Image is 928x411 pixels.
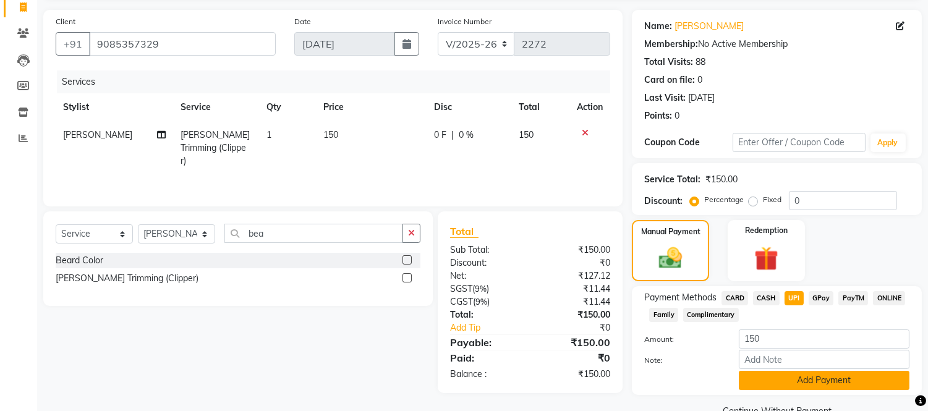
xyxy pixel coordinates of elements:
div: No Active Membership [644,38,909,51]
span: CGST [450,296,473,307]
span: 150 [323,129,338,140]
div: ₹150.00 [705,173,738,186]
div: Discount: [644,195,683,208]
input: Add Note [739,350,909,369]
div: Balance : [441,368,530,381]
button: Apply [871,133,906,152]
span: 0 F [434,129,446,142]
button: +91 [56,32,90,56]
span: Total [450,225,479,238]
div: ₹0 [530,350,620,365]
span: 9% [475,297,487,307]
th: Price [316,93,427,121]
div: Points: [644,109,672,122]
div: Service Total: [644,173,700,186]
span: ONLINE [873,291,905,305]
th: Qty [259,93,316,121]
label: Manual Payment [641,226,700,237]
div: Card on file: [644,74,695,87]
span: SGST [450,283,472,294]
div: Discount: [441,256,530,269]
div: ( ) [441,282,530,295]
div: Payable: [441,335,530,350]
div: 0 [675,109,679,122]
div: Membership: [644,38,698,51]
div: [DATE] [688,91,715,104]
span: GPay [809,291,834,305]
div: Beard Color [56,254,103,267]
div: ₹11.44 [530,295,620,308]
label: Date [294,16,311,27]
div: 88 [696,56,705,69]
span: 1 [266,129,271,140]
div: 0 [697,74,702,87]
label: Redemption [745,225,788,236]
label: Percentage [704,194,744,205]
input: Search by Name/Mobile/Email/Code [89,32,276,56]
div: ₹150.00 [530,244,620,256]
span: | [451,129,454,142]
span: 9% [475,284,487,294]
th: Disc [427,93,511,121]
div: ( ) [441,295,530,308]
th: Action [569,93,610,121]
div: Net: [441,269,530,282]
input: Amount [739,329,909,349]
div: Coupon Code [644,136,733,149]
div: Paid: [441,350,530,365]
div: Services [57,70,619,93]
div: ₹127.12 [530,269,620,282]
div: Total Visits: [644,56,693,69]
span: 150 [519,129,534,140]
div: Sub Total: [441,244,530,256]
span: CARD [722,291,748,305]
div: ₹0 [545,321,620,334]
button: Add Payment [739,371,909,390]
div: ₹0 [530,256,620,269]
input: Enter Offer / Coupon Code [733,133,865,152]
span: PayTM [838,291,868,305]
div: ₹150.00 [530,335,620,350]
label: Note: [635,355,730,366]
label: Amount: [635,334,730,345]
span: Payment Methods [644,291,717,304]
span: 0 % [459,129,474,142]
span: CASH [753,291,780,305]
span: Complimentary [683,308,739,322]
div: Last Visit: [644,91,686,104]
div: ₹11.44 [530,282,620,295]
label: Invoice Number [438,16,492,27]
div: [PERSON_NAME] Trimming (Clipper) [56,272,198,285]
a: Add Tip [441,321,545,334]
img: _cash.svg [652,245,689,271]
th: Service [174,93,260,121]
div: Total: [441,308,530,321]
input: Search or Scan [224,224,403,243]
div: Name: [644,20,672,33]
span: UPI [785,291,804,305]
th: Total [512,93,570,121]
label: Client [56,16,75,27]
label: Fixed [763,194,781,205]
span: [PERSON_NAME] Trimming (Clipper) [181,129,250,166]
span: [PERSON_NAME] [63,129,132,140]
span: Family [649,308,678,322]
th: Stylist [56,93,174,121]
div: ₹150.00 [530,368,620,381]
div: ₹150.00 [530,308,620,321]
img: _gift.svg [747,244,786,274]
a: [PERSON_NAME] [675,20,744,33]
